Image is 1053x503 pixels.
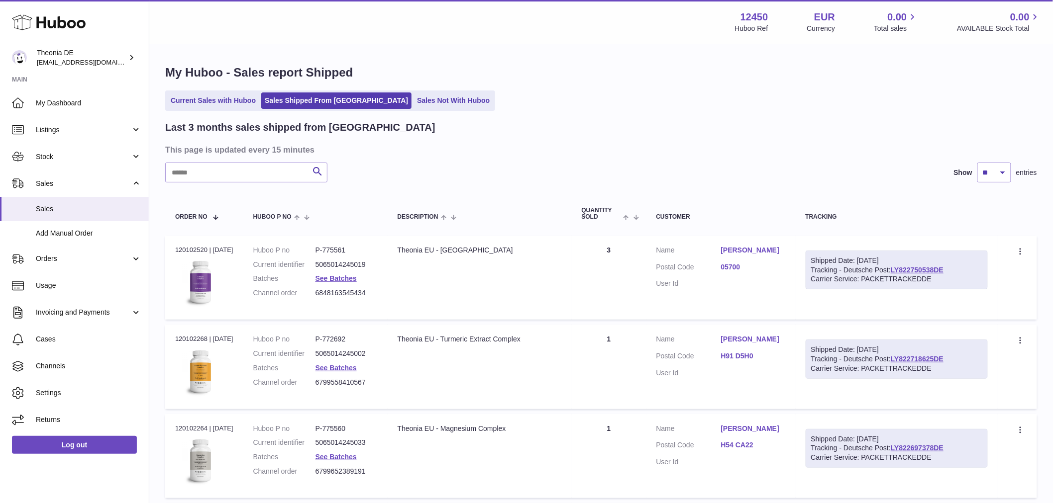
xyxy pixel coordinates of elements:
[175,257,225,307] img: 124501725892775.jpg
[316,274,357,282] a: See Batches
[721,262,786,272] a: 05700
[735,24,768,33] div: Huboo Ref
[316,260,378,269] dd: 5065014245019
[316,288,378,298] dd: 6848163545434
[37,58,146,66] span: [EMAIL_ADDRESS][DOMAIN_NAME]
[165,121,435,134] h2: Last 3 months sales shipped from [GEOGRAPHIC_DATA]
[811,345,982,354] div: Shipped Date: [DATE]
[572,325,646,409] td: 1
[253,288,316,298] dt: Channel order
[37,48,126,67] div: Theonia DE
[36,204,141,214] span: Sales
[167,92,259,109] a: Current Sales with Huboo
[36,361,141,371] span: Channels
[316,467,378,476] dd: 6799652389191
[253,335,316,344] dt: Huboo P no
[398,424,562,433] div: Theonia EU - Magnesium Complex
[656,279,721,288] dt: User Id
[316,349,378,358] dd: 5065014245002
[36,125,131,135] span: Listings
[891,266,944,274] a: LY822750538DE
[175,214,208,220] span: Order No
[398,335,562,344] div: Theonia EU - Turmeric Extract Complex
[891,355,944,363] a: LY822718625DE
[954,168,972,177] label: Show
[398,246,562,255] div: Theonia EU - [GEOGRAPHIC_DATA]
[253,467,316,476] dt: Channel order
[807,24,836,33] div: Currency
[253,274,316,283] dt: Batches
[811,364,982,373] div: Carrier Service: PACKETTRACKEDDE
[806,429,988,468] div: Tracking - Deutsche Post:
[721,335,786,344] a: [PERSON_NAME]
[175,347,225,397] img: 124501725892889.jpg
[656,368,721,378] dt: User Id
[253,363,316,373] dt: Batches
[165,65,1037,81] h1: My Huboo - Sales report Shipped
[316,438,378,447] dd: 5065014245033
[253,452,316,462] dt: Batches
[891,444,944,452] a: LY822697378DE
[957,10,1041,33] a: 0.00 AVAILABLE Stock Total
[811,256,982,265] div: Shipped Date: [DATE]
[656,457,721,467] dt: User Id
[582,207,621,220] span: Quantity Sold
[316,246,378,255] dd: P-775561
[1016,168,1037,177] span: entries
[398,214,438,220] span: Description
[806,214,988,220] div: Tracking
[316,453,357,461] a: See Batches
[12,50,27,65] img: info-de@theonia.com
[261,92,412,109] a: Sales Shipped From [GEOGRAPHIC_DATA]
[175,436,225,486] img: 124501725892816.jpg
[740,10,768,24] strong: 12450
[572,414,646,498] td: 1
[721,246,786,255] a: [PERSON_NAME]
[36,152,131,162] span: Stock
[888,10,907,24] span: 0.00
[806,251,988,290] div: Tracking - Deutsche Post:
[656,262,721,274] dt: Postal Code
[721,440,786,450] a: H54 CA22
[175,335,233,343] div: 120102268 | [DATE]
[36,229,141,238] span: Add Manual Order
[253,246,316,255] dt: Huboo P no
[36,281,141,290] span: Usage
[36,308,131,317] span: Invoicing and Payments
[165,144,1035,155] h3: This page is updated every 15 minutes
[253,438,316,447] dt: Current identifier
[36,179,131,188] span: Sales
[656,246,721,257] dt: Name
[656,214,786,220] div: Customer
[253,378,316,387] dt: Channel order
[316,364,357,372] a: See Batches
[36,388,141,398] span: Settings
[253,260,316,269] dt: Current identifier
[806,339,988,379] div: Tracking - Deutsche Post:
[175,246,233,254] div: 120102520 | [DATE]
[36,415,141,424] span: Returns
[253,214,292,220] span: Huboo P no
[316,335,378,344] dd: P-772692
[811,274,982,284] div: Carrier Service: PACKETTRACKEDDE
[414,92,493,109] a: Sales Not With Huboo
[656,335,721,346] dt: Name
[811,434,982,444] div: Shipped Date: [DATE]
[957,24,1041,33] span: AVAILABLE Stock Total
[253,349,316,358] dt: Current identifier
[36,254,131,263] span: Orders
[656,440,721,452] dt: Postal Code
[811,453,982,462] div: Carrier Service: PACKETTRACKEDDE
[253,424,316,433] dt: Huboo P no
[656,351,721,363] dt: Postal Code
[36,98,141,108] span: My Dashboard
[572,236,646,320] td: 3
[874,10,918,33] a: 0.00 Total sales
[656,424,721,436] dt: Name
[721,351,786,361] a: H91 D5H0
[36,335,141,344] span: Cases
[721,424,786,433] a: [PERSON_NAME]
[12,436,137,454] a: Log out
[316,424,378,433] dd: P-775560
[814,10,835,24] strong: EUR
